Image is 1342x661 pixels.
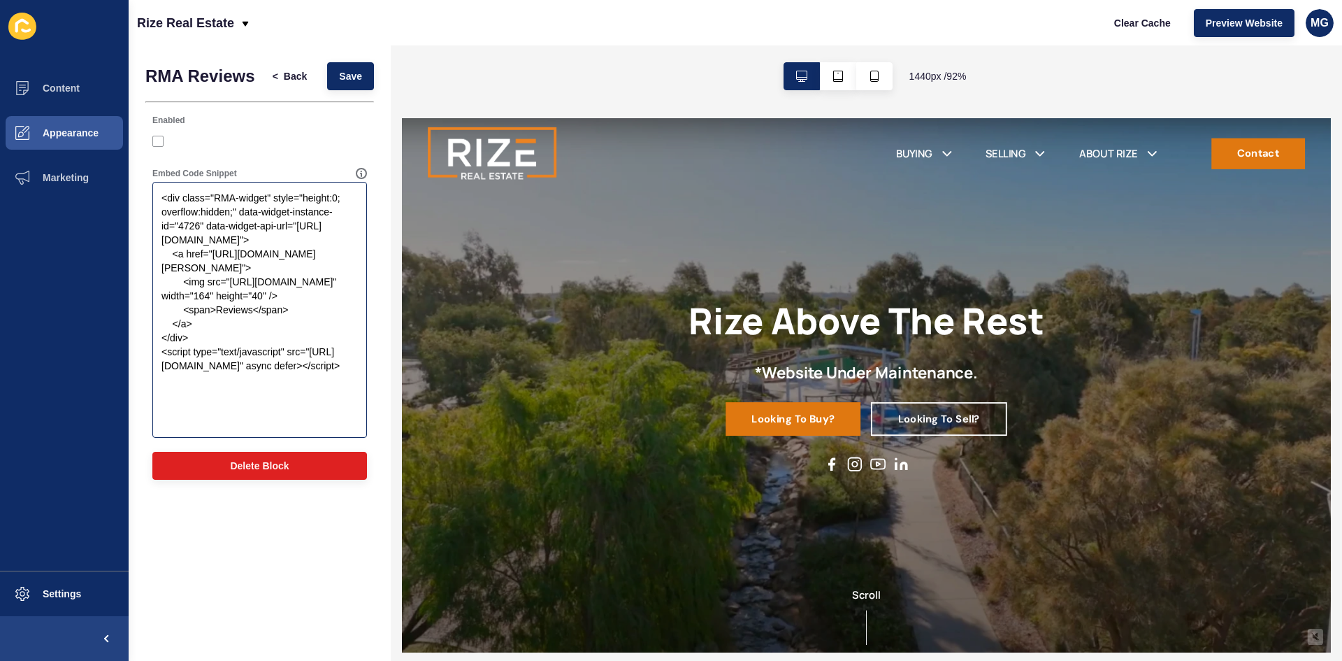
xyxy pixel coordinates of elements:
[1194,9,1294,37] button: Preview Website
[351,308,497,344] a: Looking To Buy?
[152,168,237,179] label: Embed Code Snippet
[230,459,289,473] span: Delete Block
[383,265,624,285] h2: *Website Under Maintenance.
[508,308,656,344] a: Looking To Sell?
[154,184,365,436] textarea: <div class="RMA-widget" style="height:0; overflow:hidden;" data-widget-instance-id="4726" data-wi...
[535,30,575,47] a: BUYING
[145,66,255,86] h1: RMA Reviews
[339,69,362,83] span: Save
[909,69,967,83] span: 1440 px / 92 %
[633,30,677,47] a: SELLING
[877,22,979,55] a: Contact
[1311,16,1329,30] span: MG
[137,6,234,41] p: Rize Real Estate
[1102,9,1183,37] button: Clear Cache
[327,62,374,90] button: Save
[310,196,695,243] h1: Rize Above The Rest
[1114,16,1171,30] span: Clear Cache
[261,62,319,90] button: <Back
[284,69,307,83] span: Back
[152,452,367,480] button: Delete Block
[28,7,168,70] img: Company logo
[6,508,1001,571] div: Scroll
[152,115,185,126] label: Enabled
[733,30,797,47] a: ABOUT RIZE
[273,69,278,83] span: <
[1206,16,1283,30] span: Preview Website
